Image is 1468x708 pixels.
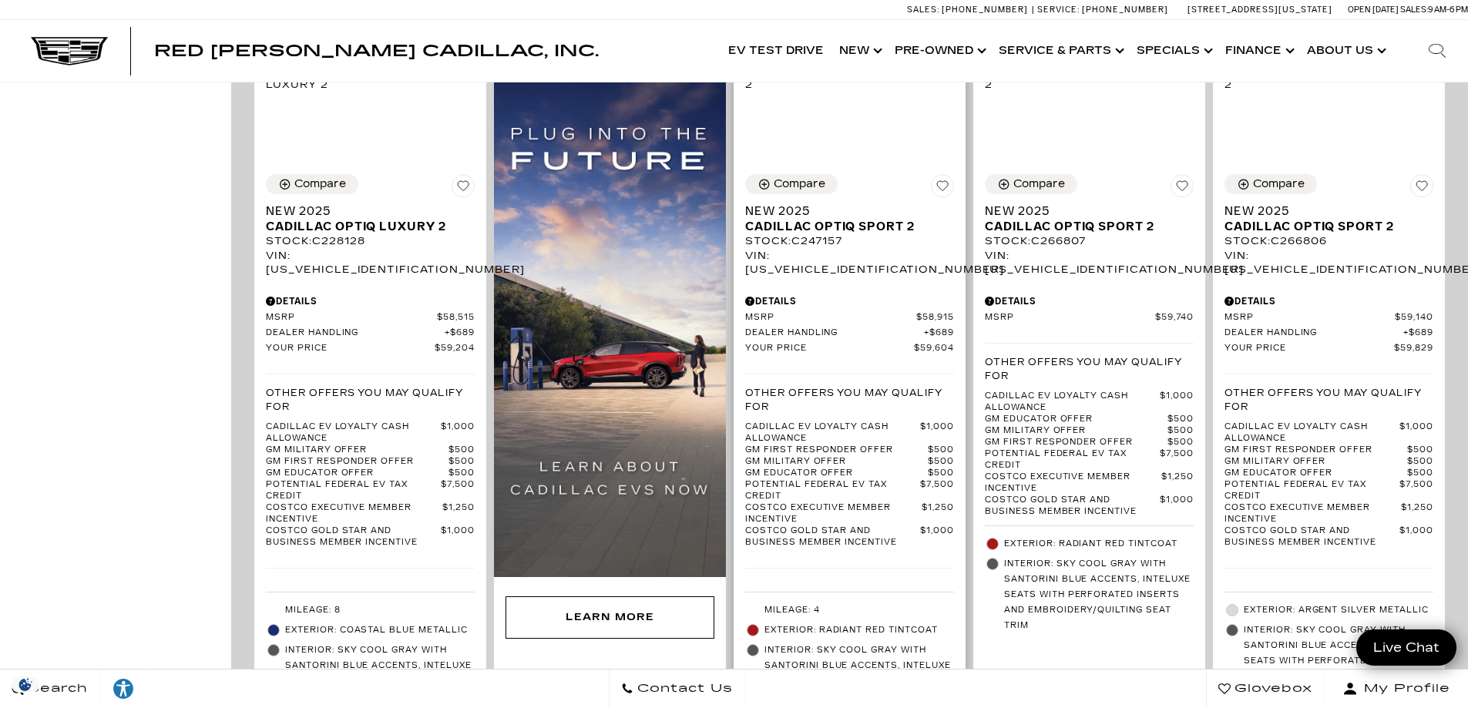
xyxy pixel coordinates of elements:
[745,219,942,234] span: Cadillac OPTIQ Sport 2
[745,343,954,354] a: Your Price $59,604
[266,219,463,234] span: Cadillac OPTIQ Luxury 2
[887,20,991,82] a: Pre-Owned
[1366,639,1447,656] span: Live Chat
[154,43,599,59] a: Red [PERSON_NAME] Cadillac, Inc.
[294,177,346,191] div: Compare
[928,468,954,479] span: $500
[745,456,954,468] a: GM Military Offer $500
[907,5,1032,14] a: Sales: [PHONE_NUMBER]
[764,622,954,638] span: Exterior: Radiant Red Tintcoat
[985,425,1167,437] span: GM Military Offer
[448,456,475,468] span: $500
[266,479,441,502] span: Potential Federal EV Tax Credit
[566,609,654,626] div: Learn More
[1167,414,1194,425] span: $500
[1224,294,1433,308] div: Pricing Details - New 2025 Cadillac OPTIQ Sport 2
[266,294,475,308] div: Pricing Details - New 2025 Cadillac OPTIQ Luxury 2
[441,525,475,549] span: $1,000
[1224,502,1433,525] a: Costco Executive Member Incentive $1,250
[1244,622,1433,700] span: Interior: Sky Cool Gray with Santorini Blue accents, Inteluxe Seats with Perforated inserts and e...
[266,343,435,354] span: Your Price
[441,421,475,445] span: $1,000
[1358,678,1450,700] span: My Profile
[985,495,1194,518] a: Costco Gold Star and Business Member Incentive $1,000
[435,343,475,354] span: $59,204
[1407,445,1433,456] span: $500
[100,677,146,700] div: Explore your accessibility options
[831,20,887,82] a: New
[907,5,939,15] span: Sales:
[441,479,475,502] span: $7,500
[985,391,1160,414] span: Cadillac EV Loyalty Cash Allowance
[1399,479,1433,502] span: $7,500
[1403,327,1433,339] span: $689
[1224,525,1399,549] span: Costco Gold Star and Business Member Incentive
[1224,502,1401,525] span: Costco Executive Member Incentive
[745,479,954,502] a: Potential Federal EV Tax Credit $7,500
[448,445,475,456] span: $500
[633,678,733,700] span: Contact Us
[914,343,954,354] span: $59,604
[928,445,954,456] span: $500
[1167,425,1194,437] span: $500
[745,525,954,549] a: Costco Gold Star and Business Member Incentive $1,000
[985,391,1194,414] a: Cadillac EV Loyalty Cash Allowance $1,000
[1224,234,1433,248] div: Stock : C266806
[1231,678,1312,700] span: Glovebox
[448,468,475,479] span: $500
[1406,20,1468,82] div: Search
[1171,174,1194,203] button: Save Vehicle
[1400,5,1428,15] span: Sales:
[437,312,475,324] span: $58,515
[1224,456,1433,468] a: GM Military Offer $500
[266,600,475,620] li: Mileage: 8
[266,249,475,277] div: VIN: [US_VEHICLE_IDENTIFICATION_NUMBER]
[266,456,475,468] a: GM First Responder Offer $500
[266,468,448,479] span: GM Educator Offer
[266,456,448,468] span: GM First Responder Offer
[1161,471,1194,495] span: $1,250
[985,203,1194,234] a: New 2025Cadillac OPTIQ Sport 2
[266,525,441,549] span: Costco Gold Star and Business Member Incentive
[721,20,831,82] a: EV Test Drive
[985,312,1155,324] span: MSRP
[506,596,714,638] div: Learn More
[1244,602,1433,618] span: Exterior: Argent Silver Metallic
[1082,5,1168,15] span: [PHONE_NUMBER]
[266,327,475,339] a: Dealer Handling $689
[100,669,147,708] a: Explore your accessibility options
[266,174,358,194] button: Compare Vehicle
[745,174,838,194] button: Compare Vehicle
[745,502,922,525] span: Costco Executive Member Incentive
[452,174,475,203] button: Save Vehicle
[266,468,475,479] a: GM Educator Offer $500
[745,479,920,502] span: Potential Federal EV Tax Credit
[8,676,43,693] img: Opt-Out Icon
[445,327,475,339] span: $689
[266,445,475,456] a: GM Military Offer $500
[1399,525,1433,549] span: $1,000
[266,312,475,324] a: MSRP $58,515
[985,425,1194,437] a: GM Military Offer $500
[1224,479,1399,502] span: Potential Federal EV Tax Credit
[745,203,942,219] span: New 2025
[1224,445,1433,456] a: GM First Responder Offer $500
[985,495,1160,518] span: Costco Gold Star and Business Member Incentive
[1160,448,1194,471] span: $7,500
[266,421,475,445] a: Cadillac EV Loyalty Cash Allowance $1,000
[920,421,954,445] span: $1,000
[745,600,954,620] li: Mileage: 4
[1407,456,1433,468] span: $500
[266,203,475,234] a: New 2025Cadillac OPTIQ Luxury 2
[266,525,475,549] a: Costco Gold Star and Business Member Incentive $1,000
[1224,249,1433,277] div: VIN: [US_VEHICLE_IDENTIFICATION_NUMBER]
[1224,219,1422,234] span: Cadillac OPTIQ Sport 2
[442,502,475,525] span: $1,250
[266,479,475,502] a: Potential Federal EV Tax Credit $7,500
[745,468,928,479] span: GM Educator Offer
[1410,174,1433,203] button: Save Vehicle
[1224,468,1433,479] a: GM Educator Offer $500
[266,502,475,525] a: Costco Executive Member Incentive $1,250
[931,174,954,203] button: Save Vehicle
[1224,327,1403,339] span: Dealer Handling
